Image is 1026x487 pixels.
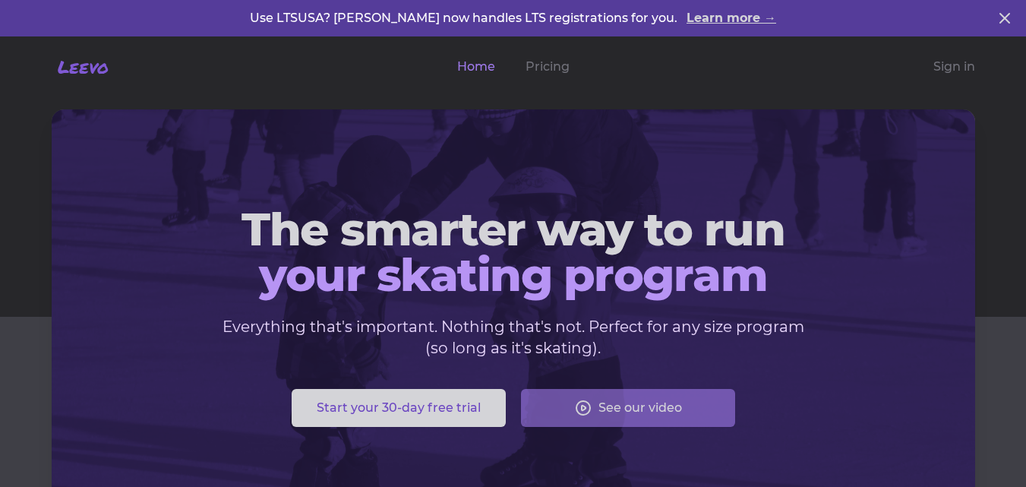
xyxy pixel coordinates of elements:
a: Leevo [52,55,109,79]
button: Start your 30-day free trial [292,389,506,427]
p: Everything that's important. Nothing that's not. Perfect for any size program (so long as it's sk... [222,316,805,359]
span: your skating program [76,252,951,298]
span: → [764,11,776,25]
span: The smarter way to run [76,207,951,252]
button: See our video [521,389,735,427]
a: Learn more [687,9,776,27]
a: Sign in [933,58,975,76]
a: Pricing [526,58,570,76]
a: Home [457,58,495,76]
span: See our video [598,399,682,417]
span: Use LTSUSA? [PERSON_NAME] now handles LTS registrations for you. [250,11,680,25]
